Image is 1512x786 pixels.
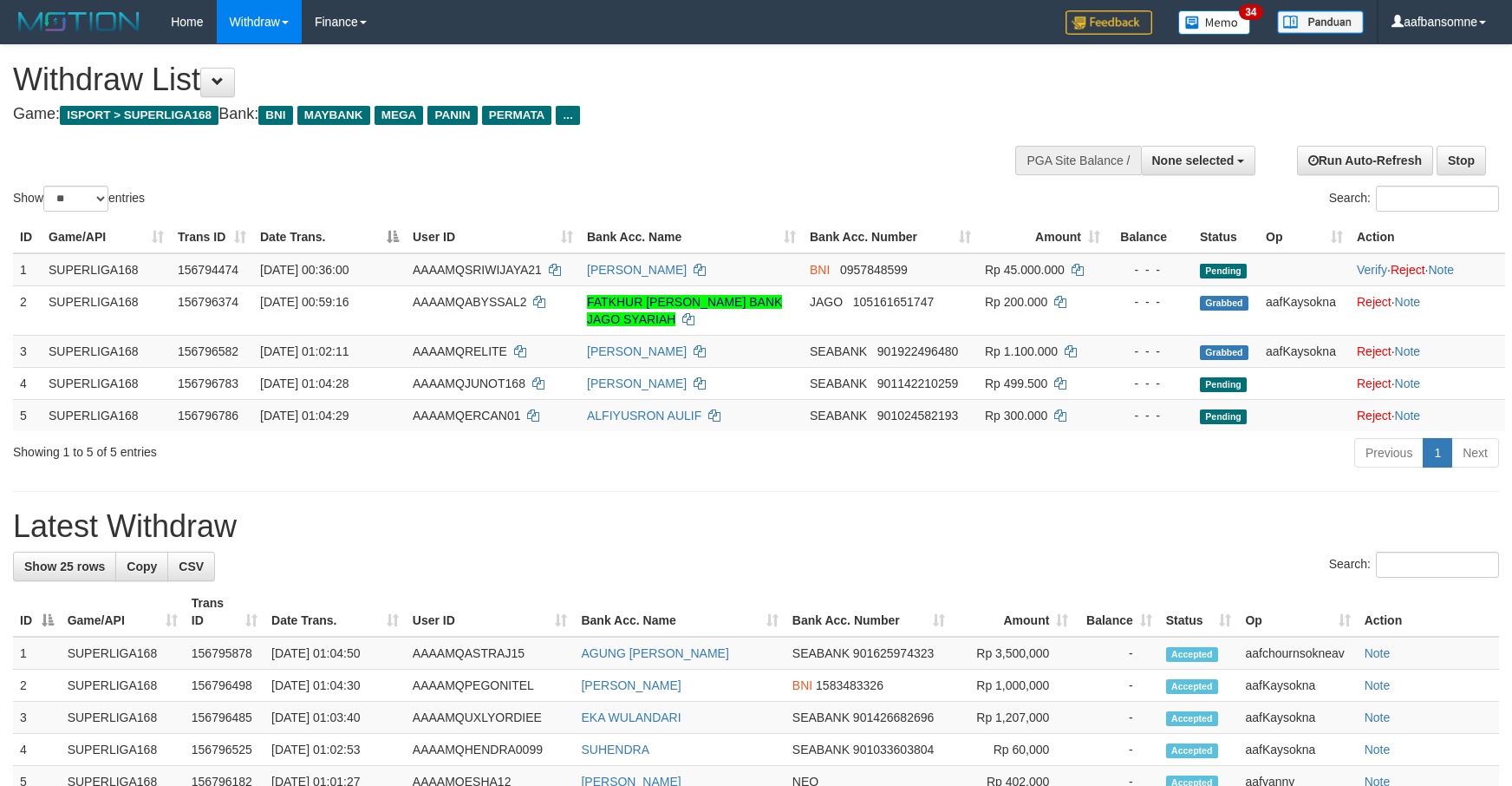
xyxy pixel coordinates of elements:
[587,377,687,390] a: [PERSON_NAME]
[1297,146,1433,175] a: Run Auto-Refresh
[1015,146,1140,175] div: PGA Site Balance /
[985,409,1047,422] span: Rp 300.000
[1193,221,1259,253] th: Status
[1350,399,1505,431] td: ·
[1075,587,1158,637] th: Balance: activate to sort column ascending
[1166,711,1218,726] span: Accepted
[13,335,42,367] td: 3
[1107,221,1193,253] th: Balance
[587,263,687,277] a: [PERSON_NAME]
[43,186,108,212] select: Showentries
[1238,702,1357,734] td: aafKaysokna
[1365,678,1391,692] a: Note
[587,295,782,326] a: FATKHUR [PERSON_NAME] BANK JAGO SYARIAH
[810,263,830,277] span: BNI
[810,295,843,309] span: JAGO
[60,106,218,125] span: ISPORT > SUPERLIGA168
[792,646,850,660] span: SEABANK
[178,263,238,277] span: 156794474
[1200,377,1247,392] span: Pending
[482,106,552,125] span: PERMATA
[264,702,406,734] td: [DATE] 01:03:40
[580,221,803,253] th: Bank Acc. Name: activate to sort column ascending
[1350,221,1505,253] th: Action
[1075,637,1158,670] td: -
[587,344,687,358] a: [PERSON_NAME]
[792,743,850,757] span: SEABANK
[985,263,1065,277] span: Rp 45.000.000
[406,587,575,637] th: User ID: activate to sort column ascending
[1238,637,1357,670] td: aafchournsokneav
[1200,296,1248,311] span: Grabbed
[260,263,349,277] span: [DATE] 00:36:00
[42,335,171,367] td: SUPERLIGA168
[115,552,168,581] a: Copy
[1178,10,1251,35] img: Button%20Memo.svg
[297,106,370,125] span: MAYBANK
[952,587,1076,637] th: Amount: activate to sort column ascending
[1357,295,1391,309] a: Reject
[185,734,264,766] td: 156796525
[581,646,728,660] a: AGUNG [PERSON_NAME]
[853,743,934,757] span: Copy 901033603804 to clipboard
[1159,587,1239,637] th: Status: activate to sort column ascending
[1114,375,1186,392] div: - - -
[427,106,477,125] span: PANIN
[803,221,978,253] th: Bank Acc. Number: activate to sort column ascending
[61,587,185,637] th: Game/API: activate to sort column ascending
[185,702,264,734] td: 156796485
[178,409,238,422] span: 156796786
[264,637,406,670] td: [DATE] 01:04:50
[1238,587,1357,637] th: Op: activate to sort column ascending
[13,9,145,35] img: MOTION_logo.png
[1329,186,1499,212] label: Search:
[13,253,42,286] td: 1
[13,106,991,123] h4: Game: Bank:
[13,734,61,766] td: 4
[1358,587,1499,637] th: Action
[1391,263,1425,277] a: Reject
[810,344,867,358] span: SEABANK
[1376,552,1499,578] input: Search:
[179,560,204,573] span: CSV
[792,678,812,692] span: BNI
[1200,409,1247,424] span: Pending
[1395,377,1421,390] a: Note
[574,587,785,637] th: Bank Acc. Name: activate to sort column ascending
[1259,221,1350,253] th: Op: activate to sort column ascending
[985,377,1047,390] span: Rp 499.500
[406,702,575,734] td: AAAAMQUXLYORDIEE
[264,587,406,637] th: Date Trans.: activate to sort column ascending
[1395,295,1421,309] a: Note
[1428,263,1454,277] a: Note
[185,587,264,637] th: Trans ID: activate to sort column ascending
[42,399,171,431] td: SUPERLIGA168
[13,587,61,637] th: ID: activate to sort column descending
[24,560,105,573] span: Show 25 rows
[13,670,61,702] td: 2
[167,552,215,581] a: CSV
[1166,647,1218,662] span: Accepted
[1357,263,1387,277] a: Verify
[1200,264,1247,278] span: Pending
[61,637,185,670] td: SUPERLIGA168
[952,702,1076,734] td: Rp 1,207,000
[587,409,701,422] a: ALFIYUSRON AULIF
[61,670,185,702] td: SUPERLIGA168
[178,295,238,309] span: 156796374
[178,344,238,358] span: 156796582
[264,670,406,702] td: [DATE] 01:04:30
[13,702,61,734] td: 3
[1365,711,1391,724] a: Note
[581,743,649,757] a: SUHENDRA
[1114,407,1186,424] div: - - -
[985,295,1047,309] span: Rp 200.000
[1238,670,1357,702] td: aafKaysokna
[1451,438,1499,468] a: Next
[264,734,406,766] td: [DATE] 01:02:53
[1365,646,1391,660] a: Note
[1238,734,1357,766] td: aafKaysokna
[1329,552,1499,578] label: Search:
[785,587,952,637] th: Bank Acc. Number: activate to sort column ascending
[853,295,934,309] span: Copy 105161651747 to clipboard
